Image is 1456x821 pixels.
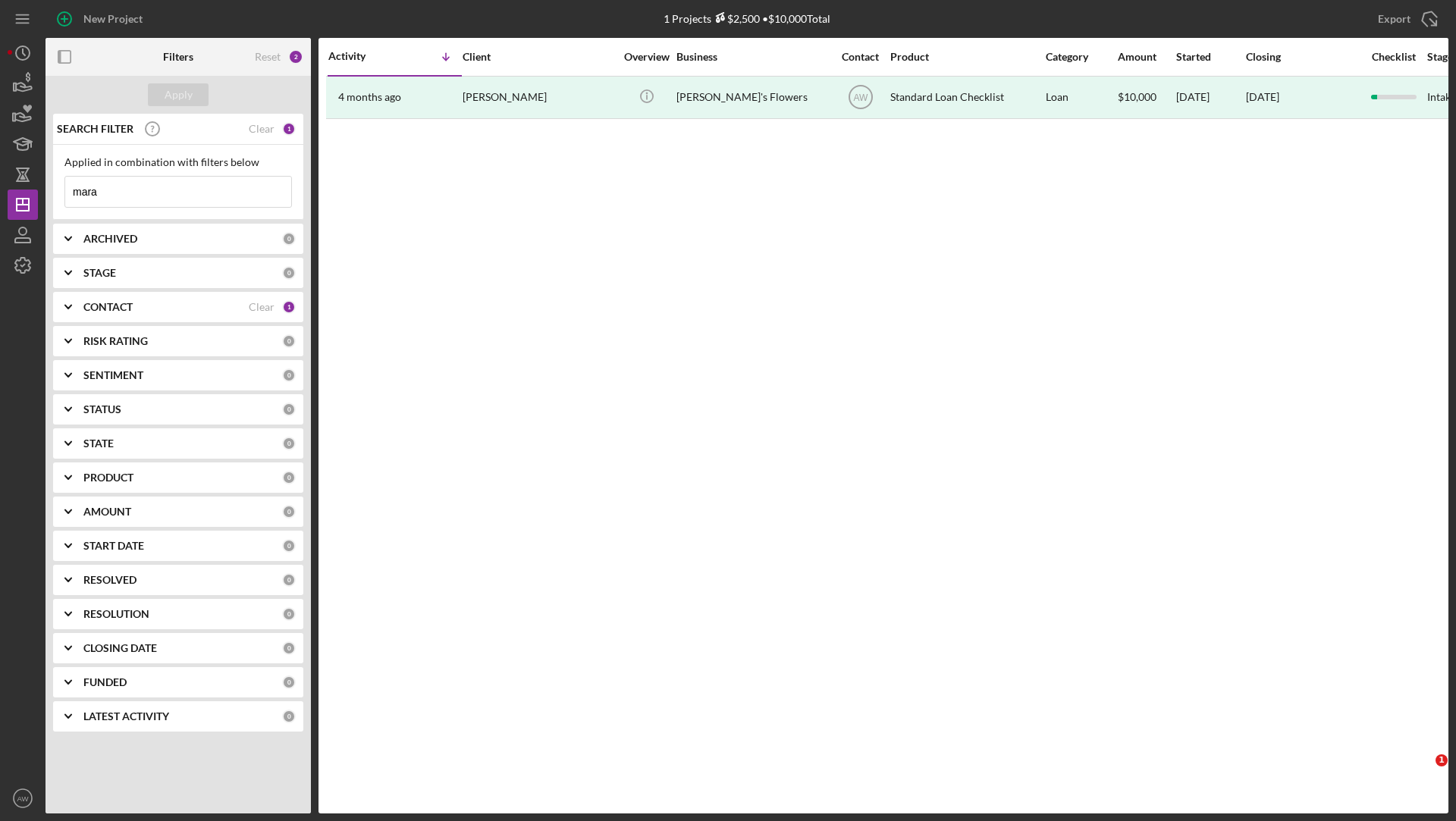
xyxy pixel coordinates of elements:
b: Filters [163,51,193,63]
div: Apply [165,83,193,106]
div: Applied in combination with filters below [64,156,292,168]
b: CONTACT [83,301,133,313]
div: Contact [832,51,889,63]
b: ARCHIVED [83,233,137,245]
div: Reset [255,51,281,63]
div: Loan [1046,77,1116,118]
time: 2025-05-07 21:46 [338,91,401,103]
b: START DATE [83,540,144,552]
text: AW [17,794,29,803]
div: Started [1176,51,1244,63]
b: STATE [83,437,114,450]
div: Amount [1118,51,1175,63]
b: RESOLVED [83,574,136,586]
div: Closing [1246,51,1360,63]
div: 0 [282,266,296,280]
b: SEARCH FILTER [57,123,133,135]
div: Export [1378,4,1410,34]
div: Product [890,51,1042,63]
div: [PERSON_NAME]'s Flowers [676,77,828,118]
text: AW [853,92,868,103]
button: Apply [148,83,209,106]
div: 0 [282,607,296,621]
button: AW [8,783,38,813]
div: 0 [282,471,296,484]
div: $10,000 [1118,77,1175,118]
b: CLOSING DATE [83,642,157,654]
div: Client [463,51,614,63]
div: 0 [282,573,296,587]
b: SENTIMENT [83,369,143,381]
div: [DATE] [1176,77,1244,118]
div: 0 [282,539,296,553]
span: 1 [1436,754,1448,766]
b: PRODUCT [83,472,133,484]
b: RESOLUTION [83,608,149,620]
div: 0 [282,710,296,723]
b: FUNDED [83,676,127,688]
b: STAGE [83,267,116,279]
div: 1 Projects • $10,000 Total [664,12,830,25]
button: New Project [45,4,158,34]
div: 0 [282,232,296,246]
div: Standard Loan Checklist [890,77,1042,118]
div: $2,500 [711,12,760,25]
div: 2 [288,49,303,64]
div: Clear [249,123,275,135]
div: Clear [249,301,275,313]
div: 0 [282,437,296,450]
div: Activity [328,50,395,62]
div: 0 [282,403,296,416]
div: [PERSON_NAME] [463,77,614,118]
div: 0 [282,334,296,348]
b: RISK RATING [83,335,148,347]
iframe: Intercom live chat [1404,754,1441,791]
div: Overview [618,51,675,63]
div: Checklist [1361,51,1426,63]
div: 0 [282,368,296,382]
button: Export [1363,4,1448,34]
b: LATEST ACTIVITY [83,710,169,722]
div: [DATE] [1246,91,1279,103]
div: 1 [282,122,296,136]
b: AMOUNT [83,506,131,518]
div: 0 [282,675,296,689]
div: 1 [282,300,296,314]
b: STATUS [83,403,121,415]
div: 0 [282,641,296,655]
div: New Project [83,4,143,34]
div: Business [676,51,828,63]
div: Category [1046,51,1116,63]
div: 0 [282,505,296,519]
